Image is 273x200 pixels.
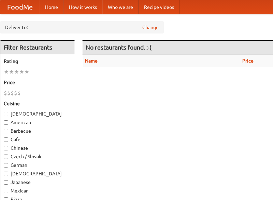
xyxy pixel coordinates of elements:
[4,100,71,107] h5: Cuisine
[4,146,8,150] input: Chinese
[242,58,254,64] a: Price
[24,68,29,76] li: ★
[40,0,63,14] a: Home
[4,119,71,126] label: American
[17,89,21,97] li: $
[85,58,98,64] a: Name
[4,153,71,160] label: Czech / Slovak
[9,68,14,76] li: ★
[11,89,14,97] li: $
[4,137,8,142] input: Cafe
[4,172,8,176] input: [DEMOGRAPHIC_DATA]
[0,41,75,54] h4: Filter Restaurants
[0,0,40,14] a: FoodMe
[14,89,17,97] li: $
[4,145,71,151] label: Chinese
[4,180,8,185] input: Japanese
[4,187,71,194] label: Mexican
[14,68,19,76] li: ★
[86,44,152,51] ng-pluralize: No restaurants found. :-(
[102,0,139,14] a: Who we are
[4,162,71,169] label: German
[4,129,8,133] input: Barbecue
[4,68,9,76] li: ★
[4,170,71,177] label: [DEMOGRAPHIC_DATA]
[4,128,71,134] label: Barbecue
[4,163,8,168] input: German
[4,89,7,97] li: $
[63,0,102,14] a: How it works
[4,189,8,193] input: Mexican
[142,24,159,31] a: Change
[4,136,71,143] label: Cafe
[139,0,179,14] a: Recipe videos
[4,58,71,65] h5: Rating
[7,89,11,97] li: $
[4,155,8,159] input: Czech / Slovak
[4,79,71,86] h5: Price
[19,68,24,76] li: ★
[4,120,8,125] input: American
[4,112,8,116] input: [DEMOGRAPHIC_DATA]
[4,110,71,117] label: [DEMOGRAPHIC_DATA]
[4,179,71,186] label: Japanese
